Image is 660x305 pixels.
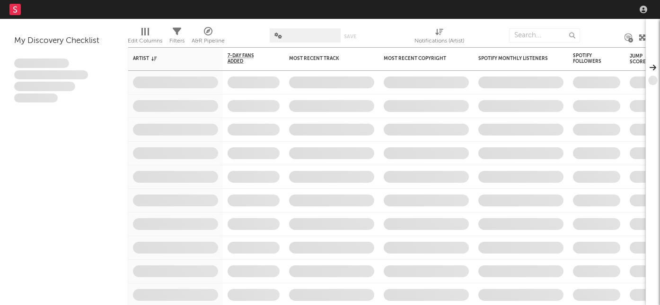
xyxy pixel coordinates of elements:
[630,53,653,65] div: Jump Score
[133,56,204,61] div: Artist
[414,35,464,47] div: Notifications (Artist)
[14,59,69,68] span: Lorem ipsum dolor
[228,53,265,64] span: 7-Day Fans Added
[192,35,225,47] div: A&R Pipeline
[14,70,88,80] span: Integer aliquet in purus et
[14,82,75,91] span: Praesent ac interdum
[289,56,360,61] div: Most Recent Track
[192,24,225,51] div: A&R Pipeline
[14,35,114,47] div: My Discovery Checklist
[573,53,606,64] div: Spotify Followers
[478,56,549,61] div: Spotify Monthly Listeners
[14,93,58,103] span: Aliquam viverra
[128,24,162,51] div: Edit Columns
[509,28,580,42] input: Search...
[344,34,356,39] button: Save
[414,24,464,51] div: Notifications (Artist)
[128,35,162,47] div: Edit Columns
[169,24,185,51] div: Filters
[169,35,185,47] div: Filters
[384,56,455,61] div: Most Recent Copyright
